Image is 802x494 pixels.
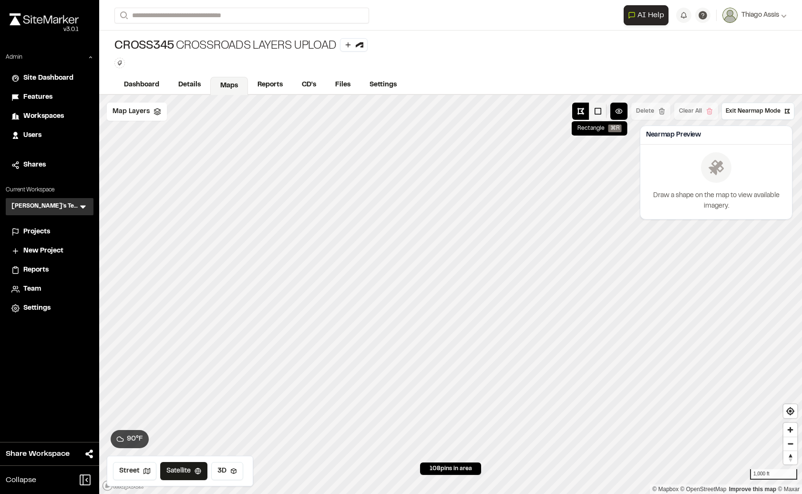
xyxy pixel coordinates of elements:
[113,462,156,480] button: Street
[722,8,738,23] img: User
[783,437,797,451] span: Zoom out
[23,265,49,275] span: Reports
[648,190,784,211] p: Draw a shape on the map to view available imagery.
[248,76,292,94] a: Reports
[783,437,797,451] button: Zoom out
[114,76,169,94] a: Dashboard
[722,8,787,23] button: Thiago Assis
[11,265,88,275] a: Reports
[11,160,88,170] a: Shares
[624,5,672,25] div: Open AI Assistant
[292,76,326,94] a: CD's
[11,303,88,314] a: Settings
[741,10,779,21] span: Thiago Assis
[6,53,22,62] p: Admin
[11,73,88,84] a: Site Dashboard
[111,430,149,448] button: 90°F
[6,448,70,460] span: Share Workspace
[11,111,88,122] a: Workspaces
[729,486,776,493] a: Map feedback
[23,246,63,256] span: New Project
[6,186,93,194] p: Current Workspace
[23,111,64,122] span: Workspaces
[114,38,368,54] div: Crossroads Layers upload
[783,451,797,464] span: Reset bearing to north
[114,8,132,23] button: Search
[11,227,88,237] a: Projects
[783,404,797,418] button: Find my location
[430,464,472,473] span: 108 pins in area
[23,73,73,84] span: Site Dashboard
[783,423,797,437] button: Zoom in
[102,480,144,491] a: Mapbox logo
[783,451,797,464] button: Reset bearing to north
[114,58,125,68] button: Edit Tags
[114,39,174,54] span: CROSS345
[652,486,679,493] a: Mapbox
[646,130,701,140] h3: Nearmap Preview
[10,13,79,25] img: rebrand.png
[360,76,406,94] a: Settings
[726,107,781,116] span: Exit Nearmap Mode
[169,76,210,94] a: Details
[11,202,78,211] h3: [PERSON_NAME]'s Test
[11,130,88,141] a: Users
[11,246,88,256] a: New Project
[6,474,36,486] span: Collapse
[721,103,794,120] button: Exit Nearmap Mode
[160,462,207,480] button: Satellite
[11,284,88,294] a: Team
[113,106,150,117] span: Map Layers
[608,125,622,132] span: ⌘ R
[23,92,52,103] span: Features
[624,5,668,25] button: Open AI Assistant
[326,76,360,94] a: Files
[750,469,797,480] div: 1,000 ft
[23,130,41,141] span: Users
[23,303,51,314] span: Settings
[23,284,41,294] span: Team
[637,10,664,21] span: AI Help
[210,77,248,95] a: Maps
[23,160,46,170] span: Shares
[211,462,243,480] button: 3D
[23,227,50,237] span: Projects
[577,124,605,133] span: Rectangle
[11,92,88,103] a: Features
[680,486,727,493] a: OpenStreetMap
[127,434,143,444] span: 90 ° F
[10,25,79,34] div: Oh geez...please don't...
[778,486,800,493] a: Maxar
